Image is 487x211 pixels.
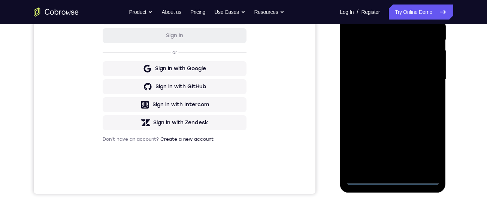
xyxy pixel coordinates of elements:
a: Go to the home page [34,8,79,17]
p: or [137,107,145,113]
a: Try Online Demo [389,5,453,20]
h1: Sign in to your account [69,51,213,62]
a: Create a new account [127,194,180,200]
button: Sign in with Google [69,119,213,134]
button: Sign in with Zendesk [69,173,213,188]
div: Sign in with Google [121,123,172,130]
p: Don't have an account? [69,194,213,200]
button: Sign in [69,86,213,101]
a: Pricing [190,5,205,20]
a: Log In [340,5,354,20]
button: Sign in with Intercom [69,155,213,170]
span: / [357,8,358,17]
div: Sign in with Zendesk [120,177,175,184]
input: Enter your email [73,72,208,79]
div: Sign in with GitHub [122,141,172,148]
button: Use Cases [214,5,245,20]
button: Product [129,5,153,20]
button: Resources [254,5,285,20]
button: Sign in with GitHub [69,137,213,152]
div: Sign in with Intercom [119,159,175,166]
a: About us [161,5,181,20]
a: Register [362,5,380,20]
